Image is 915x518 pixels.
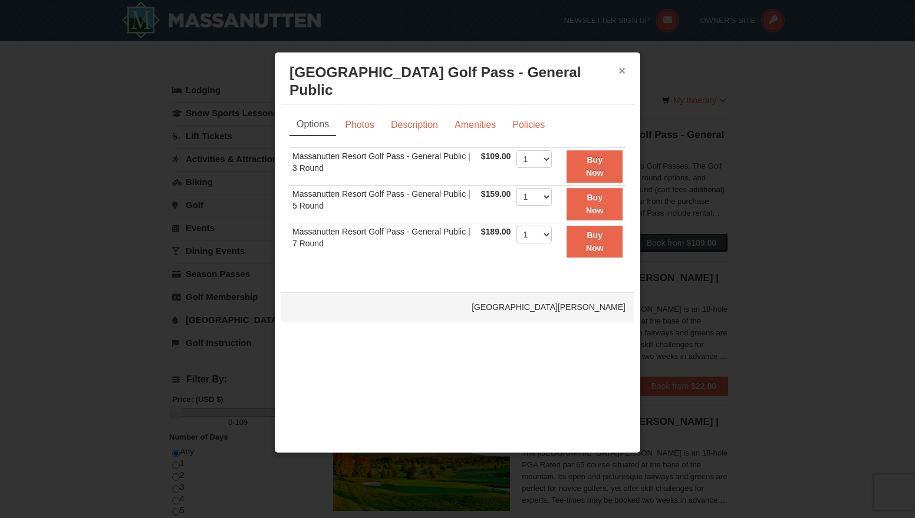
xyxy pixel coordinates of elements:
[481,189,511,199] span: $159.00
[289,147,478,185] td: Massanutten Resort Golf Pass - General Public | 3 Round
[505,114,552,136] a: Policies
[586,155,604,177] strong: Buy Now
[567,150,623,183] button: Buy Now
[586,230,604,253] strong: Buy Now
[481,227,511,236] span: $189.00
[281,292,634,322] div: [GEOGRAPHIC_DATA][PERSON_NAME]
[567,188,623,220] button: Buy Now
[289,223,478,260] td: Massanutten Resort Golf Pass - General Public | 7 Round
[289,114,336,136] a: Options
[567,226,623,258] button: Buy Now
[586,193,604,215] strong: Buy Now
[618,65,626,77] button: ×
[447,114,503,136] a: Amenities
[289,64,626,99] h3: [GEOGRAPHIC_DATA] Golf Pass - General Public
[337,114,382,136] a: Photos
[481,151,511,161] span: $109.00
[383,114,446,136] a: Description
[289,185,478,223] td: Massanutten Resort Golf Pass - General Public | 5 Round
